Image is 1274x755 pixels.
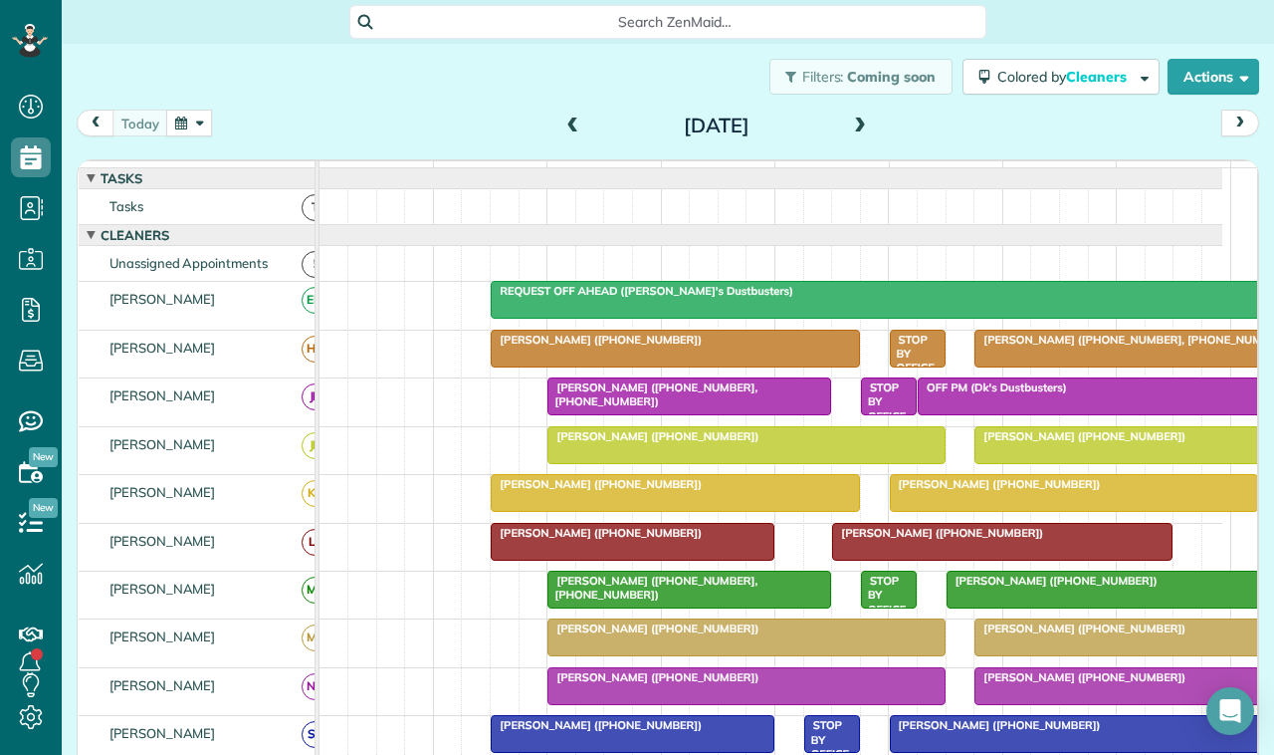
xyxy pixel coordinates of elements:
span: 3pm [1231,165,1266,181]
span: MB [302,625,328,651]
span: 1pm [1003,165,1038,181]
span: [PERSON_NAME] ([PHONE_NUMBER]) [889,477,1102,491]
span: [PERSON_NAME] ([PHONE_NUMBER]) [831,526,1044,540]
span: [PERSON_NAME] ([PHONE_NUMBER]) [973,429,1186,443]
span: [PERSON_NAME] ([PHONE_NUMBER], [PHONE_NUMBER]) [546,380,757,408]
span: [PERSON_NAME] [106,436,220,452]
button: Colored byCleaners [962,59,1160,95]
button: Actions [1168,59,1259,95]
span: MT [302,577,328,604]
span: ! [302,251,328,278]
span: Colored by [997,68,1134,86]
span: SB [302,721,328,748]
span: Unassigned Appointments [106,255,272,271]
span: HC [302,336,328,363]
span: KB [302,480,328,507]
span: [PERSON_NAME] ([PHONE_NUMBER]) [490,718,703,732]
div: Open Intercom Messenger [1206,687,1254,735]
span: [PERSON_NAME] ([PHONE_NUMBER]) [490,526,703,540]
span: [PERSON_NAME] ([PHONE_NUMBER]) [546,622,759,635]
span: [PERSON_NAME] [106,484,220,500]
span: Cleaners [1066,68,1130,86]
span: [PERSON_NAME] [106,291,220,307]
span: [PERSON_NAME] [106,387,220,403]
span: Tasks [106,198,147,214]
span: Filters: [802,68,844,86]
span: New [29,498,58,518]
span: 7am [319,165,356,181]
span: JB [302,383,328,410]
span: STOP BY OFFICE [860,380,907,423]
span: [PERSON_NAME] ([PHONE_NUMBER]) [973,670,1186,684]
span: STOP BY OFFICE [889,333,936,376]
span: [PERSON_NAME] ([PHONE_NUMBER], [PHONE_NUMBER]) [546,574,757,602]
span: [PERSON_NAME] [106,581,220,597]
button: next [1221,110,1259,136]
span: 12pm [890,165,933,181]
span: Coming soon [847,68,937,86]
span: [PERSON_NAME] [106,629,220,644]
span: [PERSON_NAME] ([PHONE_NUMBER]) [546,670,759,684]
span: 11am [775,165,820,181]
span: STOP BY OFFICE [860,574,907,617]
span: 2pm [1117,165,1152,181]
span: 10am [662,165,707,181]
span: [PERSON_NAME] [106,725,220,741]
span: JR [302,432,328,459]
span: NN [302,673,328,700]
span: [PERSON_NAME] ([PHONE_NUMBER]) [490,333,703,347]
span: EM [302,287,328,314]
span: 8am [434,165,471,181]
span: [PERSON_NAME] [106,677,220,693]
span: REQUEST OFF AHEAD ([PERSON_NAME]'s Dustbusters) [490,284,794,298]
span: New [29,447,58,467]
span: OFF PM (Dk's Dustbusters) [917,380,1068,394]
button: today [112,110,168,136]
span: T [302,194,328,221]
span: [PERSON_NAME] [106,533,220,549]
button: prev [77,110,114,136]
span: [PERSON_NAME] ([PHONE_NUMBER]) [946,574,1159,588]
span: Tasks [97,170,146,186]
span: 9am [547,165,584,181]
span: LF [302,529,328,556]
h2: [DATE] [592,115,841,136]
span: [PERSON_NAME] ([PHONE_NUMBER]) [889,718,1102,732]
span: [PERSON_NAME] ([PHONE_NUMBER]) [973,622,1186,635]
span: [PERSON_NAME] ([PHONE_NUMBER]) [546,429,759,443]
span: Cleaners [97,227,173,243]
span: [PERSON_NAME] ([PHONE_NUMBER]) [490,477,703,491]
span: [PERSON_NAME] [106,340,220,356]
